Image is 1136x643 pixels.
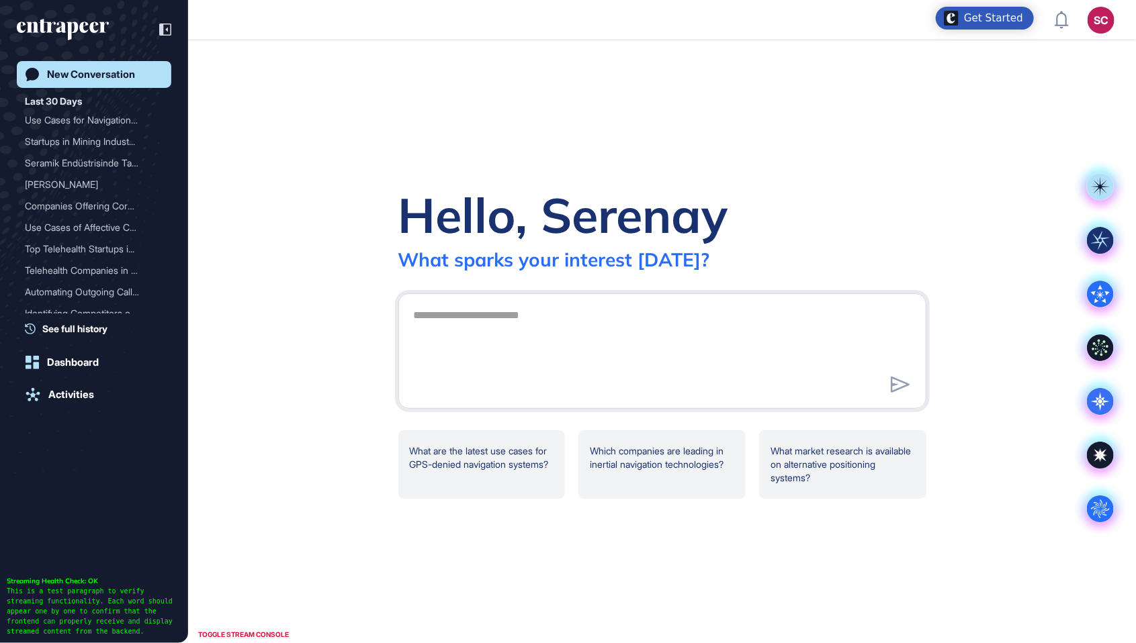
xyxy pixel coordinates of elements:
[25,152,163,174] div: Seramik Endüstrisinde Talep Tahminleme Problemi İçin Use Case Geliştirme
[25,174,163,195] div: Curie
[25,260,152,281] div: Telehealth Companies in t...
[25,281,152,303] div: Automating Outgoing Calls...
[25,238,163,260] div: Top Telehealth Startups in the US
[398,185,728,245] div: Hello, Serenay
[25,195,163,217] div: Companies Offering Corporate Cards for E-commerce Businesses
[1088,7,1115,34] button: SC
[25,217,163,238] div: Use Cases of Affective Computing in the Automotive Industry
[25,109,163,131] div: Use Cases for Navigation Systems Operating Without GPS or Network Infrastructure Using Onboard Pe...
[25,195,152,217] div: Companies Offering Corpor...
[759,430,926,499] div: What market research is available on alternative positioning systems?
[25,238,152,260] div: Top Telehealth Startups i...
[944,11,959,26] img: launcher-image-alternative-text
[578,430,746,499] div: Which companies are leading in inertial navigation technologies?
[964,11,1023,25] div: Get Started
[17,381,171,408] a: Activities
[25,303,163,324] div: Identifying Competitors of Veritus Agent
[47,356,99,368] div: Dashboard
[48,389,94,401] div: Activities
[25,217,152,238] div: Use Cases of Affective Co...
[17,19,109,40] div: entrapeer-logo
[17,349,171,376] a: Dashboard
[25,131,163,152] div: Startups in Mining Industry Focusing on Perception-Based Navigation Systems Without Absolute Posi...
[42,321,107,336] span: See full history
[25,321,171,336] a: See full history
[195,626,292,643] div: TOGGLE STREAM CONSOLE
[47,68,135,81] div: New Conversation
[398,430,566,499] div: What are the latest use cases for GPS-denied navigation systems?
[25,260,163,281] div: Telehealth Companies in the US: A Focus on the Health Industry
[17,61,171,88] a: New Conversation
[936,7,1034,30] div: Open Get Started checklist
[25,281,163,303] div: Automating Outgoing Calls in Call Centers
[25,93,82,109] div: Last 30 Days
[398,248,710,271] div: What sparks your interest [DATE]?
[25,174,152,195] div: [PERSON_NAME]
[25,131,152,152] div: Startups in Mining Indust...
[25,152,152,174] div: Seramik Endüstrisinde Tal...
[25,109,152,131] div: Use Cases for Navigation ...
[25,303,152,324] div: Identifying Competitors o...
